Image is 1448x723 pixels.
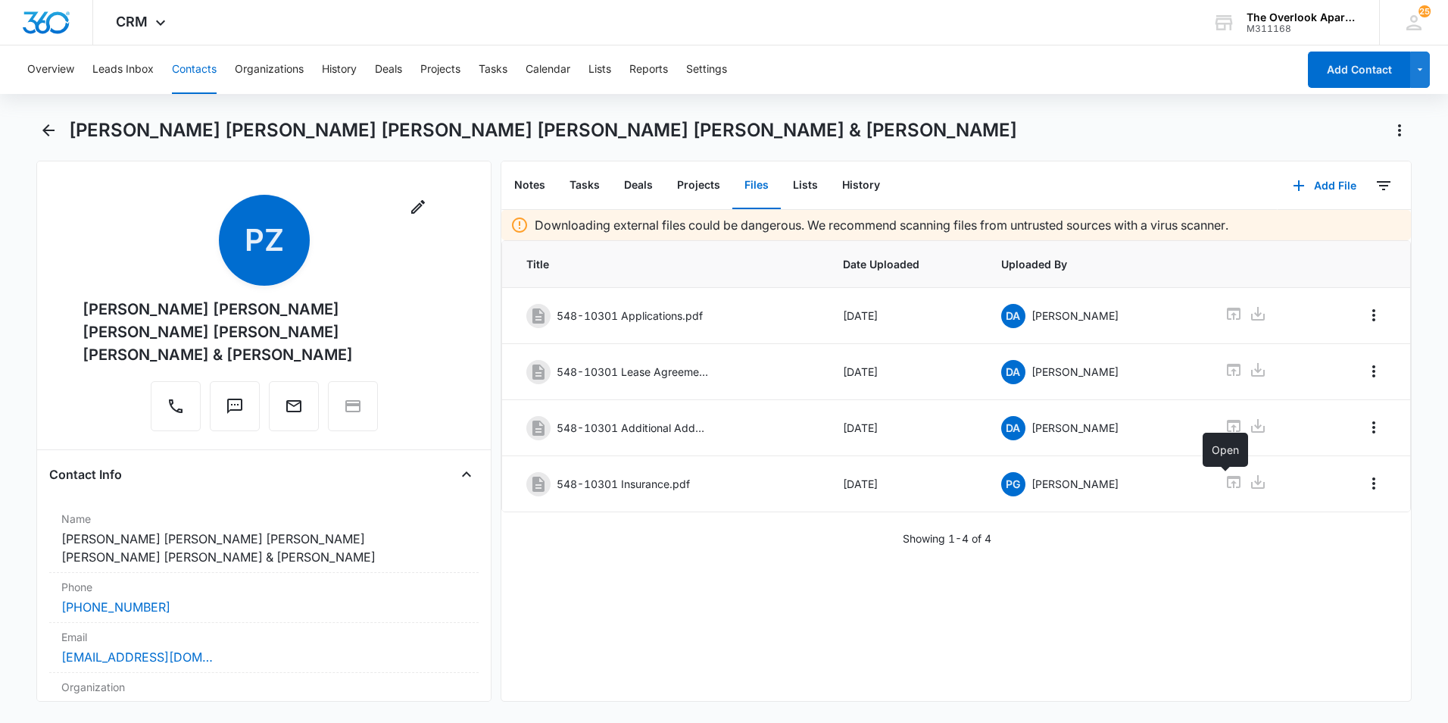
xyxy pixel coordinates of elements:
p: [PERSON_NAME] [1031,364,1119,380]
span: PZ [219,195,310,286]
button: Deals [375,45,402,94]
div: Phone[PHONE_NUMBER] [49,573,479,623]
label: Name [61,511,467,527]
a: Call [151,405,201,418]
span: Uploaded By [1001,256,1189,272]
button: Filters [1372,174,1396,198]
button: History [830,162,892,209]
button: Overflow Menu [1362,359,1386,383]
div: Name[PERSON_NAME] [PERSON_NAME] [PERSON_NAME] [PERSON_NAME] [PERSON_NAME] & [PERSON_NAME] [49,505,479,573]
button: Reports [629,45,668,94]
button: Settings [686,45,727,94]
button: Add Contact [1308,52,1410,88]
button: Projects [665,162,732,209]
div: Open [1203,433,1248,467]
button: Text [210,381,260,431]
button: Tasks [557,162,612,209]
a: Email [269,405,319,418]
p: [PERSON_NAME] [1031,308,1119,324]
button: Email [269,381,319,431]
dd: --- [61,698,467,716]
p: Showing 1-4 of 4 [903,531,991,546]
p: [PERSON_NAME] [1031,476,1119,492]
button: Overflow Menu [1362,415,1386,440]
span: 25 [1418,5,1431,17]
button: Contacts [172,45,217,94]
a: Text [210,405,260,418]
label: Phone [61,579,467,595]
span: DA [1001,304,1025,328]
p: 548-10301 Insurance.pdf [557,476,690,492]
div: Email[EMAIL_ADDRESS][DOMAIN_NAME] [49,623,479,673]
td: [DATE] [825,456,983,512]
button: Notes [502,162,557,209]
span: CRM [116,14,148,30]
button: Organizations [235,45,304,94]
button: Calendar [526,45,570,94]
button: Tasks [479,45,507,94]
span: DA [1001,416,1025,440]
button: Files [732,162,781,209]
button: Overview [27,45,74,94]
button: Close [454,462,479,487]
span: Date Uploaded [843,256,965,272]
p: 548-10301 Additional Addendums.pdf [557,420,708,436]
td: [DATE] [825,288,983,344]
span: DA [1001,360,1025,384]
span: PG [1001,472,1025,496]
div: Organization--- [49,673,479,722]
button: Overflow Menu [1362,303,1386,327]
button: Add File [1278,167,1372,204]
label: Email [61,629,467,645]
td: [DATE] [825,400,983,456]
p: 548-10301 Applications.pdf [557,308,703,324]
button: Back [36,118,60,142]
h4: Contact Info [49,465,122,484]
p: 548-10301 Lease Agreement.pdf [557,364,708,380]
button: Call [151,381,201,431]
p: Downloading external files could be dangerous. We recommend scanning files from untrusted sources... [535,216,1228,234]
span: Title [526,256,807,272]
button: Lists [588,45,611,94]
label: Organization [61,679,467,695]
button: Actions [1387,118,1412,142]
button: Lists [781,162,830,209]
button: Leads Inbox [92,45,154,94]
button: Overflow Menu [1362,471,1386,496]
div: [PERSON_NAME] [PERSON_NAME] [PERSON_NAME] [PERSON_NAME] [PERSON_NAME] & [PERSON_NAME] [83,298,445,366]
a: [EMAIL_ADDRESS][DOMAIN_NAME] [61,648,213,666]
dd: [PERSON_NAME] [PERSON_NAME] [PERSON_NAME] [PERSON_NAME] [PERSON_NAME] & [PERSON_NAME] [61,530,467,566]
button: History [322,45,357,94]
h1: [PERSON_NAME] [PERSON_NAME] [PERSON_NAME] [PERSON_NAME] [PERSON_NAME] & [PERSON_NAME] [69,119,1017,142]
p: [PERSON_NAME] [1031,420,1119,436]
div: notifications count [1418,5,1431,17]
a: [PHONE_NUMBER] [61,598,170,616]
button: Projects [420,45,460,94]
div: account name [1247,11,1357,23]
button: Deals [612,162,665,209]
td: [DATE] [825,344,983,400]
div: account id [1247,23,1357,34]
